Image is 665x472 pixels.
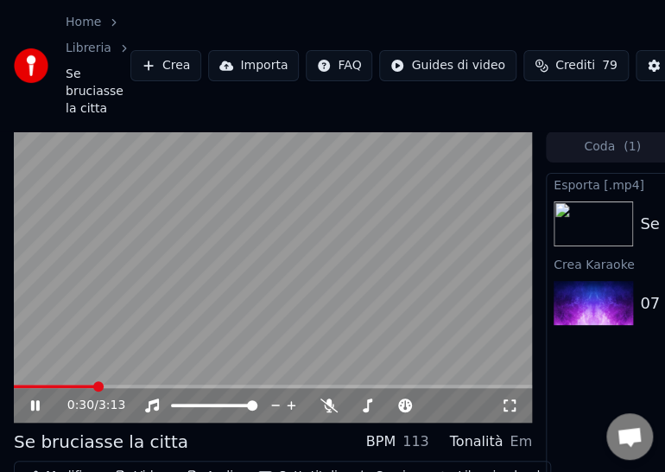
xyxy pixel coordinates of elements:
[67,397,94,414] span: 0:30
[14,430,188,454] div: Se bruciasse la citta
[366,431,396,452] div: BPM
[602,57,617,74] span: 79
[402,431,429,452] div: 113
[66,66,130,118] span: Se bruciasse la citta
[606,413,653,460] div: Aprire la chat
[130,50,201,81] button: Crea
[510,431,532,452] div: Em
[208,50,299,81] button: Importa
[66,40,111,57] a: Libreria
[14,48,48,83] img: youka
[555,57,595,74] span: Crediti
[450,431,503,452] div: Tonalità
[98,397,125,414] span: 3:13
[306,50,372,81] button: FAQ
[66,14,130,118] nav: breadcrumb
[523,50,629,81] button: Crediti79
[67,397,109,414] div: /
[624,138,641,156] span: ( 1 )
[379,50,516,81] button: Guides di video
[66,14,101,31] a: Home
